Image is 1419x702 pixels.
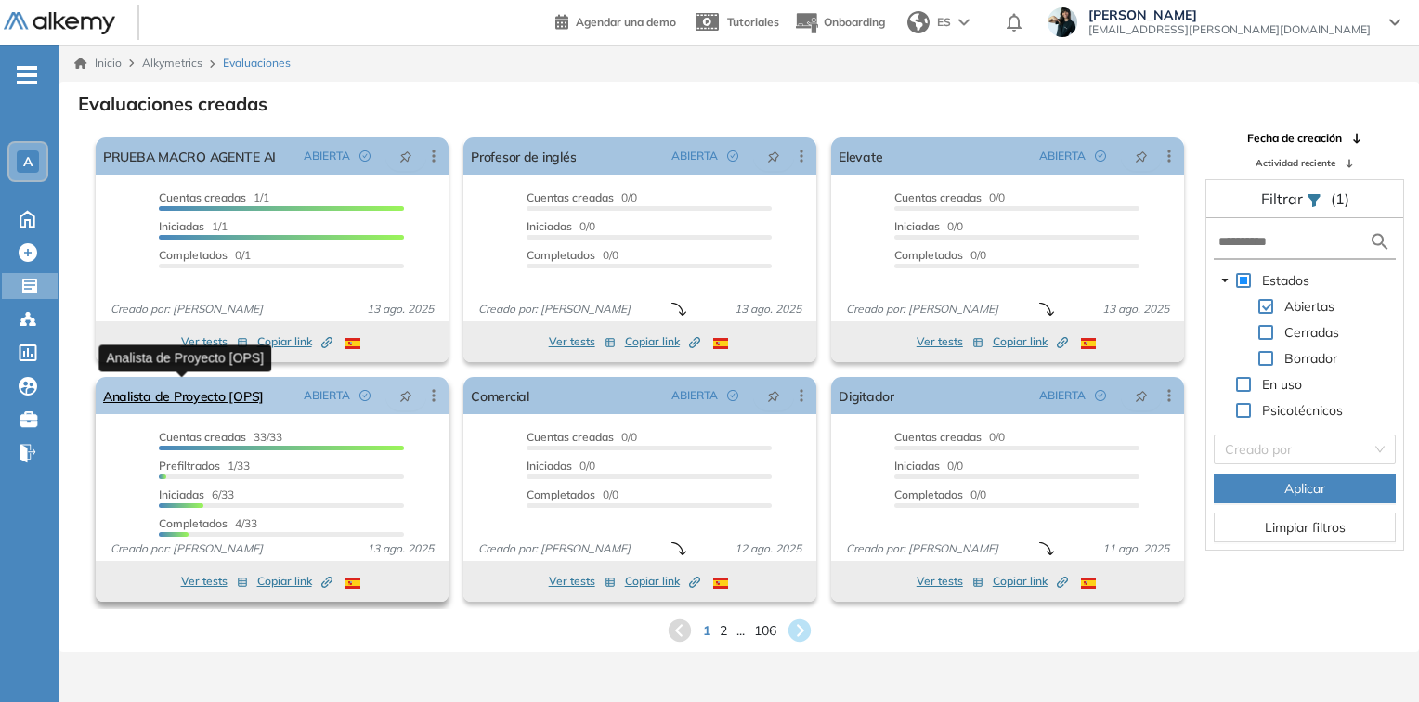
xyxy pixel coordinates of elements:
button: pushpin [385,141,426,171]
a: Agendar una demo [555,9,676,32]
img: ESP [713,578,728,589]
h3: Evaluaciones creadas [78,93,267,115]
span: 13 ago. 2025 [359,540,441,557]
span: 2 [720,621,727,641]
span: [PERSON_NAME] [1088,7,1371,22]
img: arrow [958,19,970,26]
span: pushpin [767,149,780,163]
span: [EMAIL_ADDRESS][PERSON_NAME][DOMAIN_NAME] [1088,22,1371,37]
button: Copiar link [993,570,1068,592]
span: Borrador [1284,350,1337,367]
span: Completados [159,516,228,530]
span: check-circle [359,150,371,162]
span: A [23,154,33,169]
span: pushpin [399,149,412,163]
span: ABIERTA [1039,387,1086,404]
span: Copiar link [993,333,1068,350]
span: ABIERTA [1039,148,1086,164]
span: Aplicar [1284,478,1325,499]
span: 13 ago. 2025 [359,301,441,318]
img: search icon [1369,230,1391,253]
span: 0/0 [527,487,618,501]
span: 0/0 [894,248,986,262]
span: 13 ago. 2025 [1095,301,1177,318]
span: 0/0 [894,219,963,233]
a: PRUEBA MACRO AGENTE AI [103,137,276,175]
button: Copiar link [257,331,332,353]
span: 0/0 [894,459,963,473]
span: 0/0 [527,248,618,262]
img: ESP [1081,338,1096,349]
span: pushpin [1135,149,1148,163]
span: 0/1 [159,248,251,262]
button: Ver tests [917,570,983,592]
span: 12 ago. 2025 [727,540,809,557]
button: pushpin [385,381,426,410]
span: 1/33 [159,459,250,473]
button: Ver tests [917,331,983,353]
span: 0/0 [894,430,1005,444]
span: Cuentas creadas [527,190,614,204]
button: Ver tests [549,570,616,592]
span: Copiar link [625,333,700,350]
span: caret-down [1220,276,1230,285]
span: 4/33 [159,516,257,530]
span: Tutoriales [727,15,779,29]
a: Elevate [839,137,882,175]
span: En uso [1258,373,1306,396]
span: Abiertas [1281,295,1338,318]
span: 0/0 [894,190,1005,204]
a: Digitador [839,377,894,414]
span: Iniciadas [894,219,940,233]
span: 0/0 [527,430,637,444]
button: pushpin [1121,381,1162,410]
span: Psicotécnicos [1262,402,1343,419]
span: Fecha de creación [1247,130,1342,147]
span: Estados [1262,272,1309,289]
span: Completados [527,487,595,501]
span: Cuentas creadas [159,190,246,204]
span: (1) [1331,188,1349,210]
span: 106 [754,621,776,641]
button: Copiar link [257,570,332,592]
span: Creado por: [PERSON_NAME] [471,540,638,557]
span: check-circle [1095,390,1106,401]
span: pushpin [767,388,780,403]
button: pushpin [753,141,794,171]
span: Completados [159,248,228,262]
span: Completados [894,487,963,501]
a: Profesor de inglés [471,137,576,175]
span: Prefiltrados [159,459,220,473]
button: Limpiar filtros [1214,513,1396,542]
span: Cuentas creadas [894,430,982,444]
span: En uso [1262,376,1302,393]
span: 11 ago. 2025 [1095,540,1177,557]
span: Borrador [1281,347,1341,370]
span: pushpin [1135,388,1148,403]
span: ... [736,621,745,641]
a: Inicio [74,55,122,71]
span: Completados [894,248,963,262]
span: Iniciadas [527,459,572,473]
span: Abiertas [1284,298,1334,315]
button: Ver tests [181,331,248,353]
span: ABIERTA [671,148,718,164]
span: ABIERTA [304,387,350,404]
span: check-circle [727,390,738,401]
button: Ver tests [181,570,248,592]
span: Copiar link [625,573,700,590]
span: Agendar una demo [576,15,676,29]
span: Iniciadas [159,219,204,233]
span: Filtrar [1261,189,1307,208]
span: Completados [527,248,595,262]
span: Psicotécnicos [1258,399,1347,422]
span: Creado por: [PERSON_NAME] [471,301,638,318]
span: 1/1 [159,190,269,204]
span: Copiar link [257,573,332,590]
span: Cuentas creadas [527,430,614,444]
span: ABIERTA [671,387,718,404]
button: Onboarding [794,3,885,43]
span: 0/0 [527,190,637,204]
span: pushpin [399,388,412,403]
span: Creado por: [PERSON_NAME] [103,301,270,318]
